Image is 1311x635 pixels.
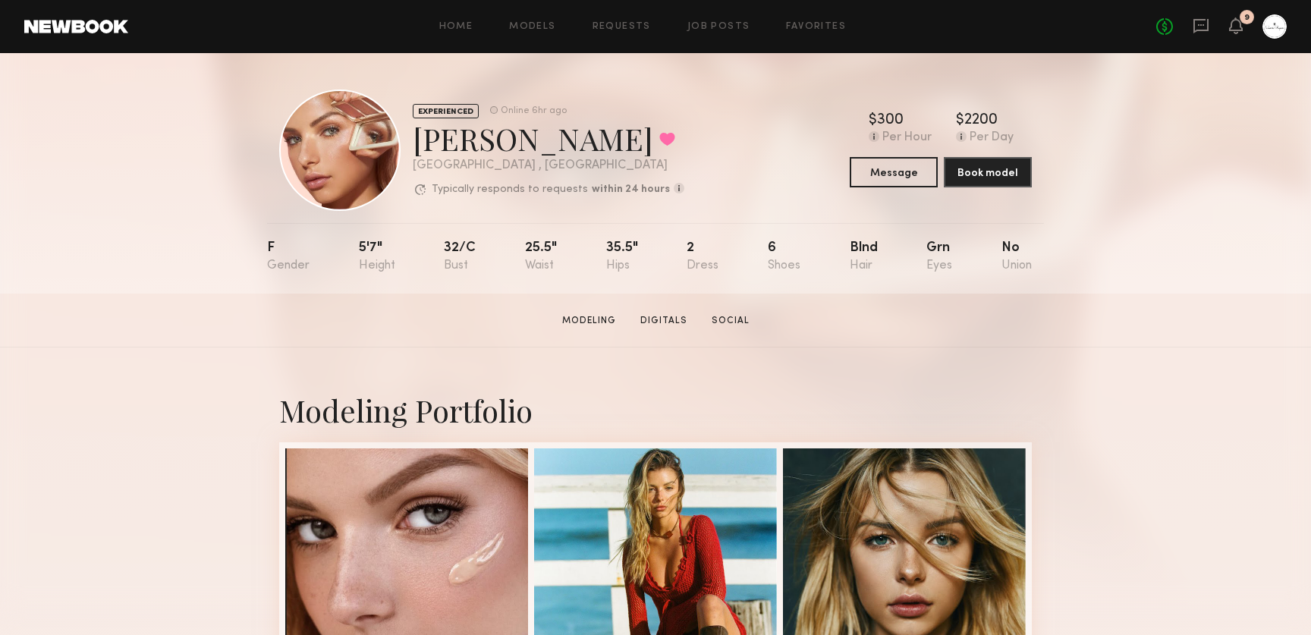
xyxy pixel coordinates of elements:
[439,22,473,32] a: Home
[926,241,952,272] div: Grn
[593,22,651,32] a: Requests
[970,131,1014,145] div: Per Day
[413,104,479,118] div: EXPERIENCED
[869,113,877,128] div: $
[956,113,964,128] div: $
[606,241,638,272] div: 35.5"
[687,22,750,32] a: Job Posts
[877,113,904,128] div: 300
[413,159,684,172] div: [GEOGRAPHIC_DATA] , [GEOGRAPHIC_DATA]
[525,241,557,272] div: 25.5"
[882,131,932,145] div: Per Hour
[359,241,395,272] div: 5'7"
[1001,241,1032,272] div: No
[850,241,878,272] div: Blnd
[279,390,1032,430] div: Modeling Portfolio
[592,184,670,195] b: within 24 hours
[432,184,588,195] p: Typically responds to requests
[786,22,846,32] a: Favorites
[267,241,310,272] div: F
[944,157,1032,187] button: Book model
[687,241,718,272] div: 2
[501,106,567,116] div: Online 6hr ago
[964,113,998,128] div: 2200
[634,314,693,328] a: Digitals
[413,118,684,159] div: [PERSON_NAME]
[850,157,938,187] button: Message
[768,241,800,272] div: 6
[444,241,476,272] div: 32/c
[1244,14,1250,22] div: 9
[509,22,555,32] a: Models
[556,314,622,328] a: Modeling
[706,314,756,328] a: Social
